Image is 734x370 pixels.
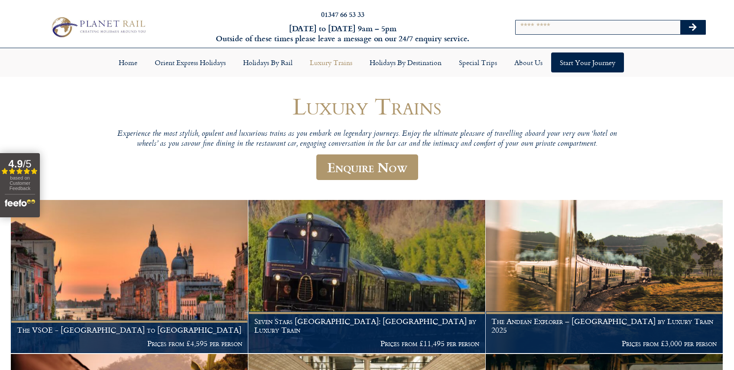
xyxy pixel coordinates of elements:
[17,339,242,348] p: Prices from £4,595 per person
[48,15,149,39] img: Planet Rail Train Holidays Logo
[234,52,301,72] a: Holidays by Rail
[486,200,723,354] a: The Andean Explorer – [GEOGRAPHIC_DATA] by Luxury Train 2025 Prices from £3,000 per person
[198,23,487,44] h6: [DATE] to [DATE] 9am – 5pm Outside of these times please leave a message on our 24/7 enquiry serv...
[680,20,705,34] button: Search
[491,339,717,348] p: Prices from £3,000 per person
[107,129,627,150] p: Experience the most stylish, opulent and luxurious trains as you embark on legendary journeys. En...
[316,154,418,180] a: Enquire Now
[506,52,551,72] a: About Us
[11,200,248,353] img: Orient Express Special Venice compressed
[361,52,450,72] a: Holidays by Destination
[551,52,624,72] a: Start your Journey
[107,93,627,119] h1: Luxury Trains
[254,317,480,334] h1: Seven Stars [GEOGRAPHIC_DATA]: [GEOGRAPHIC_DATA] by Luxury Train
[146,52,234,72] a: Orient Express Holidays
[450,52,506,72] a: Special Trips
[301,52,361,72] a: Luxury Trains
[248,200,486,354] a: Seven Stars [GEOGRAPHIC_DATA]: [GEOGRAPHIC_DATA] by Luxury Train Prices from £11,495 per person
[11,200,248,354] a: The VSOE - [GEOGRAPHIC_DATA] to [GEOGRAPHIC_DATA] Prices from £4,595 per person
[110,52,146,72] a: Home
[254,339,480,348] p: Prices from £11,495 per person
[491,317,717,334] h1: The Andean Explorer – [GEOGRAPHIC_DATA] by Luxury Train 2025
[4,52,730,72] nav: Menu
[17,326,242,334] h1: The VSOE - [GEOGRAPHIC_DATA] to [GEOGRAPHIC_DATA]
[321,9,364,19] a: 01347 66 53 33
